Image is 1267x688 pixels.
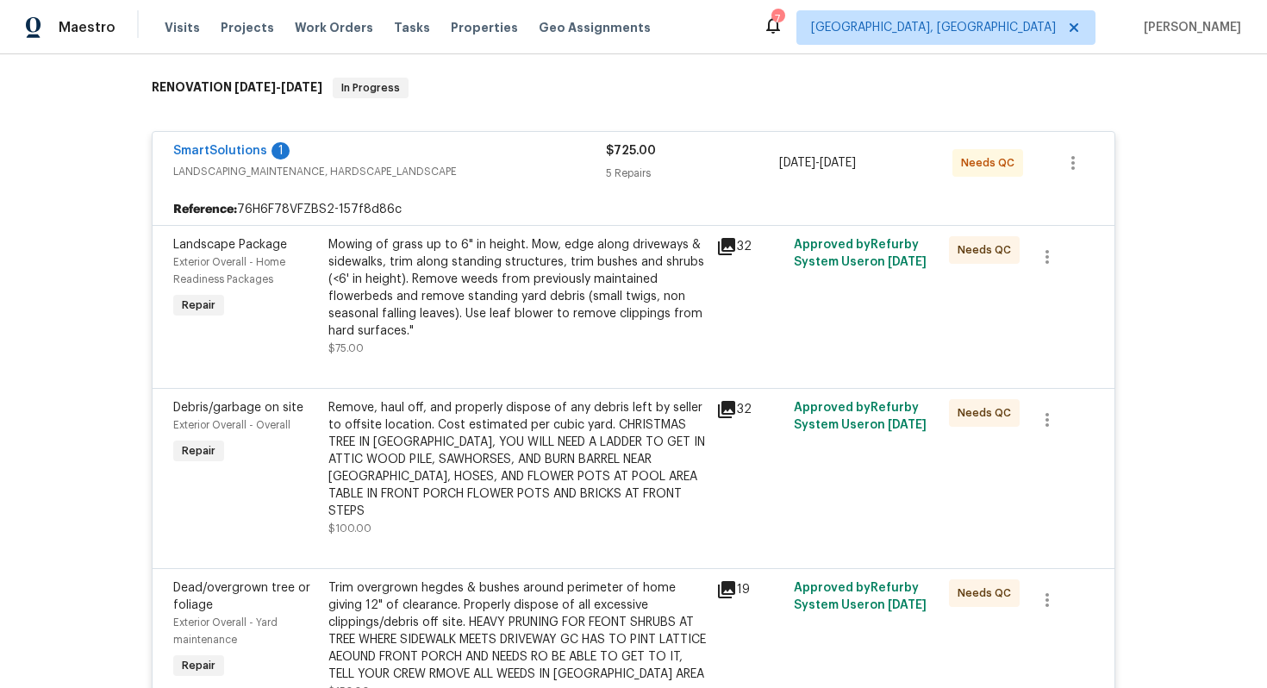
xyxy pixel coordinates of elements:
span: [DATE] [234,81,276,93]
div: Trim overgrown hegdes & bushes around perimeter of home giving 12" of clearance. Properly dispose... [328,579,706,683]
span: Needs QC [958,404,1018,422]
span: Needs QC [958,585,1018,602]
span: [DATE] [888,419,927,431]
span: Needs QC [958,241,1018,259]
span: Debris/garbage on site [173,402,303,414]
div: 7 [771,10,783,28]
span: $75.00 [328,343,364,353]
span: Geo Assignments [539,19,651,36]
span: $725.00 [606,145,656,157]
span: In Progress [334,79,407,97]
span: [DATE] [281,81,322,93]
div: 32 [716,236,783,257]
span: Approved by Refurby System User on [794,582,927,611]
h6: RENOVATION [152,78,322,98]
span: [DATE] [888,599,927,611]
div: 32 [716,399,783,420]
div: Remove, haul off, and properly dispose of any debris left by seller to offsite location. Cost est... [328,399,706,520]
span: [DATE] [820,157,856,169]
span: Repair [175,297,222,314]
span: Repair [175,657,222,674]
span: Properties [451,19,518,36]
span: [PERSON_NAME] [1137,19,1241,36]
span: Exterior Overall - Yard maintenance [173,617,278,645]
span: Projects [221,19,274,36]
span: Tasks [394,22,430,34]
span: Work Orders [295,19,373,36]
span: LANDSCAPING_MAINTENANCE, HARDSCAPE_LANDSCAPE [173,163,606,180]
span: $100.00 [328,523,371,534]
span: - [779,154,856,172]
span: Needs QC [961,154,1021,172]
a: SmartSolutions [173,145,267,157]
div: 5 Repairs [606,165,779,182]
div: 1 [271,142,290,159]
span: Dead/overgrown tree or foliage [173,582,310,611]
span: Landscape Package [173,239,287,251]
div: RENOVATION [DATE]-[DATE]In Progress [147,60,1120,116]
div: 19 [716,579,783,600]
span: [DATE] [779,157,815,169]
span: [GEOGRAPHIC_DATA], [GEOGRAPHIC_DATA] [811,19,1056,36]
span: Approved by Refurby System User on [794,402,927,431]
b: Reference: [173,201,237,218]
span: - [234,81,322,93]
span: Exterior Overall - Home Readiness Packages [173,257,285,285]
span: Approved by Refurby System User on [794,239,927,268]
div: 76H6F78VFZBS2-157f8d86c [153,194,1114,225]
span: Maestro [59,19,115,36]
span: Exterior Overall - Overall [173,420,290,430]
span: Visits [165,19,200,36]
span: Repair [175,442,222,460]
span: [DATE] [888,256,927,268]
div: Mowing of grass up to 6" in height. Mow, edge along driveways & sidewalks, trim along standing st... [328,236,706,340]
